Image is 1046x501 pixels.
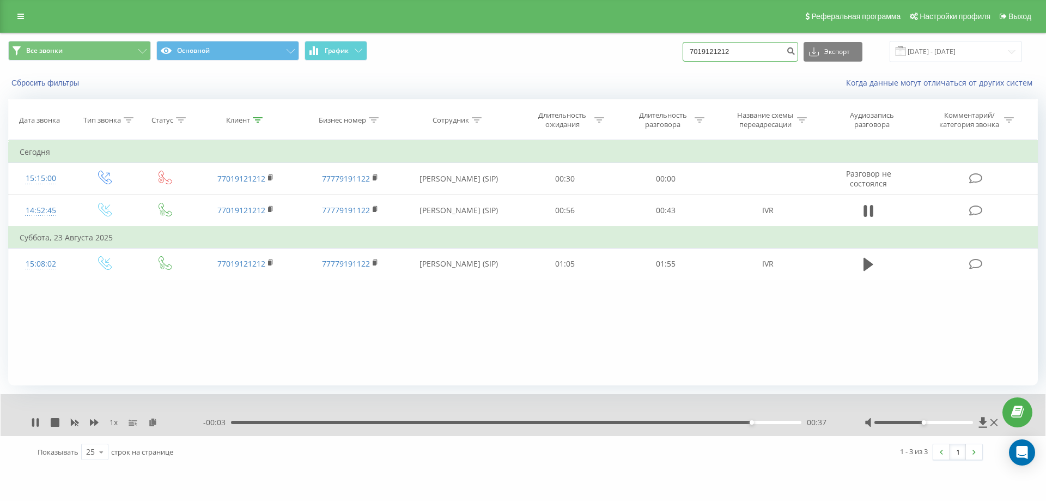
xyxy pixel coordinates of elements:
a: 1 [950,444,966,460]
div: Клиент [226,116,250,125]
td: 01:55 [615,248,715,280]
td: Сегодня [9,141,1038,163]
span: Реферальная программа [811,12,901,21]
div: Тип звонка [83,116,121,125]
div: 1 - 3 из 3 [900,446,928,457]
td: 00:30 [515,163,615,195]
span: Разговор не состоялся [846,168,891,189]
button: Все звонки [8,41,151,61]
a: Когда данные могут отличаться от других систем [846,77,1038,88]
a: 77779191122 [322,258,370,269]
span: Показывать [38,447,78,457]
span: 00:37 [807,417,826,428]
div: Дата звонка [19,116,60,125]
button: Основной [156,41,299,61]
div: Open Intercom Messenger [1009,439,1035,466]
span: 1 x [110,417,118,428]
div: 15:15:00 [20,168,62,189]
div: 14:52:45 [20,200,62,221]
span: строк на странице [111,447,173,457]
td: IVR [716,195,820,227]
div: 15:08:02 [20,253,62,275]
td: IVR [716,248,820,280]
div: Accessibility label [921,420,926,425]
div: Бизнес номер [319,116,366,125]
span: Настройки профиля [920,12,990,21]
a: 77019121212 [217,258,265,269]
div: Accessibility label [750,420,754,425]
div: Комментарий/категория звонка [938,111,1001,129]
a: 77019121212 [217,205,265,215]
a: 77019121212 [217,173,265,184]
span: - 00:03 [203,417,231,428]
button: Экспорт [804,42,862,62]
td: 00:00 [615,163,715,195]
td: [PERSON_NAME] (SIP) [402,195,515,227]
td: [PERSON_NAME] (SIP) [402,248,515,280]
span: График [325,47,349,55]
span: Выход [1008,12,1031,21]
div: Аудиозапись разговора [837,111,908,129]
div: Длительность ожидания [533,111,592,129]
input: Поиск по номеру [683,42,798,62]
button: График [305,41,367,61]
div: 25 [86,446,95,457]
button: Сбросить фильтры [8,78,84,88]
td: Суббота, 23 Августа 2025 [9,227,1038,249]
span: Все звонки [26,46,63,55]
div: Название схемы переадресации [736,111,794,129]
td: 00:43 [615,195,715,227]
td: 01:05 [515,248,615,280]
div: Длительность разговора [634,111,692,129]
td: 00:56 [515,195,615,227]
div: Сотрудник [433,116,469,125]
div: Статус [151,116,173,125]
td: [PERSON_NAME] (SIP) [402,163,515,195]
a: 77779191122 [322,205,370,215]
a: 77779191122 [322,173,370,184]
